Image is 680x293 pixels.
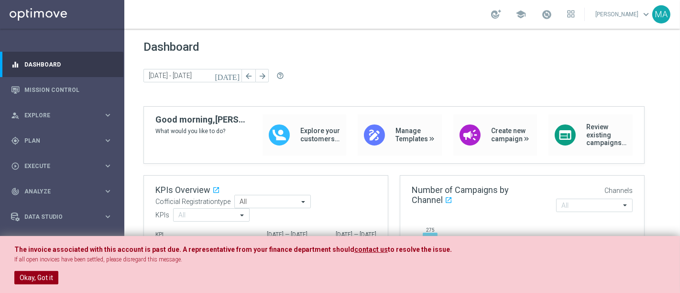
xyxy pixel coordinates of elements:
i: play_circle_outline [11,162,20,170]
button: Data Studio keyboard_arrow_right [11,213,113,221]
div: Execute [11,162,103,170]
i: person_search [11,111,20,120]
button: gps_fixed Plan keyboard_arrow_right [11,137,113,145]
button: equalizer Dashboard [11,61,113,68]
i: equalizer [11,60,20,69]
a: Dashboard [24,52,112,77]
div: Optibot [11,229,112,255]
a: Optibot [24,229,100,255]
i: gps_fixed [11,136,20,145]
i: keyboard_arrow_right [103,161,112,170]
div: Dashboard [11,52,112,77]
button: Mission Control [11,86,113,94]
span: keyboard_arrow_down [641,9,651,20]
span: The invoice associated with this account is past due. A representative from your finance departme... [14,246,354,253]
div: MA [652,5,670,23]
div: Explore [11,111,103,120]
p: If all open inovices have been settled, please disregard this message. [14,256,666,264]
span: Data Studio [24,214,103,220]
span: Execute [24,163,103,169]
i: keyboard_arrow_right [103,136,112,145]
div: Mission Control [11,77,112,102]
i: keyboard_arrow_right [103,212,112,221]
i: keyboard_arrow_right [103,111,112,120]
button: play_circle_outline Execute keyboard_arrow_right [11,162,113,170]
span: school [515,9,526,20]
a: contact us [354,246,388,254]
i: keyboard_arrow_right [103,187,112,196]
span: Analyze [24,189,103,194]
div: Plan [11,136,103,145]
span: to resolve the issue. [388,246,452,253]
span: Explore [24,113,103,118]
i: track_changes [11,187,20,196]
a: [PERSON_NAME]keyboard_arrow_down [594,7,652,22]
span: Plan [24,138,103,144]
button: person_search Explore keyboard_arrow_right [11,112,113,119]
div: Data Studio [11,213,103,221]
button: track_changes Analyze keyboard_arrow_right [11,188,113,195]
button: Okay, Got it [14,271,58,284]
a: Mission Control [24,77,112,102]
div: Analyze [11,187,103,196]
